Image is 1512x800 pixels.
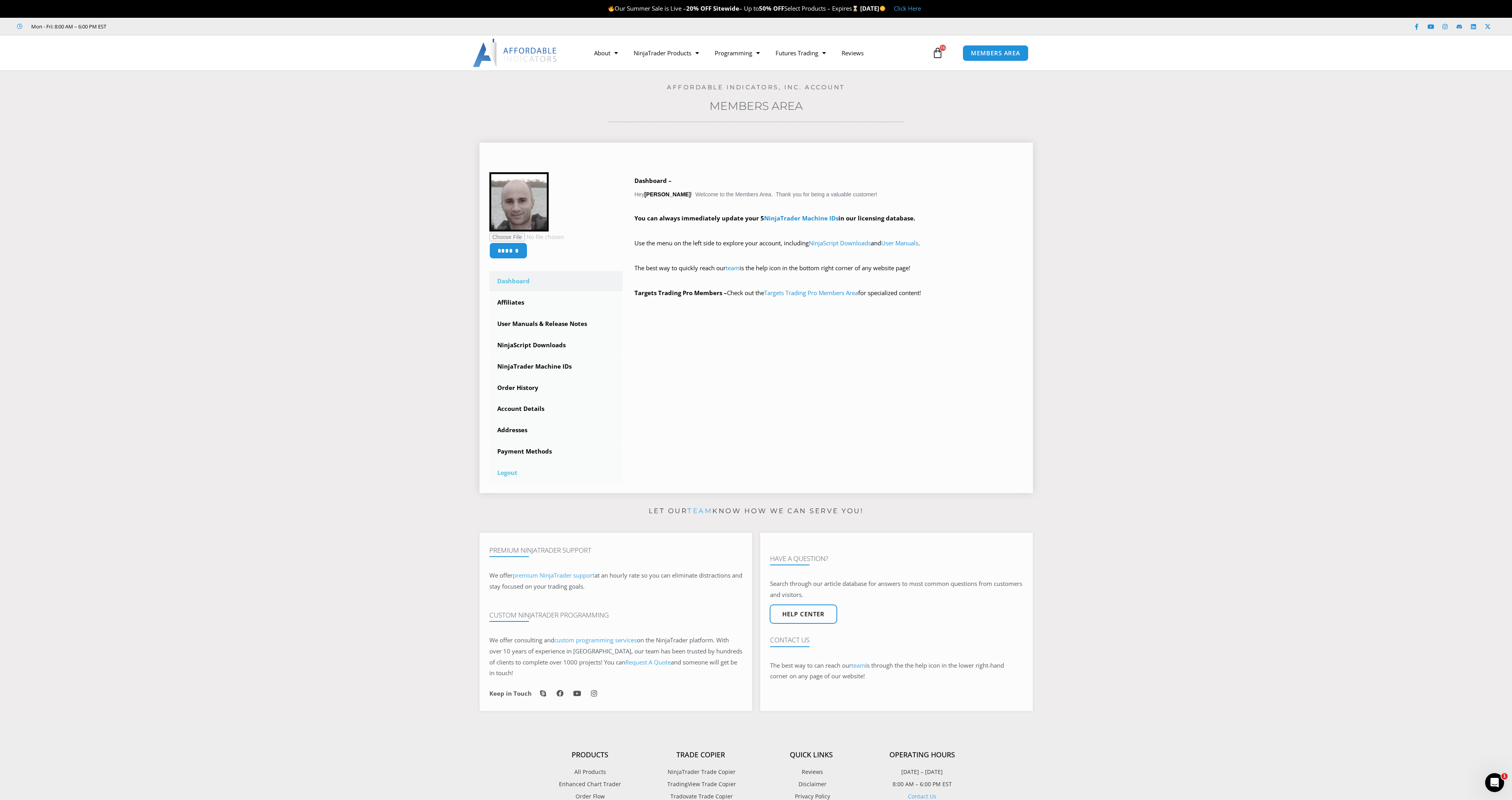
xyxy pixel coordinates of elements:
[489,571,513,579] span: We offer
[634,175,1023,299] div: Hey ! Welcome to the Members Area. Thank you for being a valuable customer!
[687,507,712,515] a: team
[908,792,936,800] a: Contact Us
[489,356,623,377] a: NinjaTrader Machine IDs
[782,611,825,617] span: Help center
[646,751,756,759] h4: Trade Copier
[881,239,918,247] a: User Manuals
[764,214,838,222] a: NinjaTrader Machine IDs
[489,636,637,644] span: We offer consulting and
[608,4,860,12] span: Our Summer Sale is Live – – Up to Select Products – Expires
[851,661,865,669] a: team
[489,314,623,334] a: User Manuals & Release Notes
[608,6,614,11] img: 🔥
[535,751,646,759] h4: Products
[626,44,707,62] a: NinjaTrader Products
[634,263,1023,285] p: The best way to quickly reach our is the help icon in the bottom right corner of any website page!
[634,289,727,297] strong: Targets Trading Pro Members –
[797,779,827,789] span: Disclaimer
[559,779,621,789] span: Enhanced Chart Trader
[940,45,946,51] span: 16
[880,6,885,11] img: 🌞
[867,779,978,789] p: 8:00 AM – 6:00 PM EST
[665,779,736,789] span: TradingView Trade Copier
[1501,773,1508,779] span: 1
[489,611,742,619] h4: Custom NinjaTrader Programming
[489,292,623,313] a: Affiliates
[852,6,858,11] img: ⌛
[666,767,736,777] span: NinjaTrader Trade Copier
[489,271,623,292] a: Dashboard
[586,44,626,62] a: About
[867,751,978,759] h4: Operating Hours
[756,751,867,759] h4: Quick Links
[770,578,1023,600] p: Search through our article database for answers to most common questions from customers and visit...
[479,505,1033,518] p: Let our know how we can serve you!
[535,779,646,789] a: Enhanced Chart Trader
[489,571,742,590] span: at an hourly rate so you can eliminate distractions and stay focused on your trading goals.
[920,41,955,64] a: 16
[535,767,646,777] a: All Products
[1485,773,1504,792] iframe: Intercom live chat
[489,441,623,462] a: Payment Methods
[971,50,1020,56] span: MEMBERS AREA
[634,177,672,184] b: Dashboard –
[586,44,930,62] nav: Menu
[713,4,739,12] strong: Sitewide
[117,23,236,30] iframe: Customer reviews powered by Trustpilot
[574,767,606,777] span: All Products
[894,4,921,12] a: Click Here
[768,44,834,62] a: Futures Trading
[646,779,756,789] a: TradingView Trade Copier
[644,191,691,198] strong: [PERSON_NAME]
[770,660,1023,682] p: The best way to can reach our is through the the help icon in the lower right-hand corner on any ...
[770,555,1023,563] h4: Have A Question?
[634,238,1023,260] p: Use the menu on the left side to explore your account, including and .
[489,546,742,554] h4: Premium NinjaTrader Support
[707,44,768,62] a: Programming
[489,420,623,440] a: Addresses
[759,4,784,12] strong: 50% OFF
[29,22,106,31] span: Mon - Fri: 8:00 AM – 6:00 PM EST
[489,271,623,483] nav: Account pages
[634,288,1023,299] p: Check out the for specialized content!
[667,83,845,91] a: Affordable Indicators, Inc. Account
[686,4,712,12] strong: 20% OFF
[710,99,803,113] a: Members Area
[489,399,623,419] a: Account Details
[834,44,872,62] a: Reviews
[756,767,867,777] a: Reviews
[860,4,886,12] strong: [DATE]
[489,378,623,398] a: Order History
[770,636,1023,644] h4: Contact Us
[867,767,978,777] p: [DATE] – [DATE]
[764,289,858,297] a: Targets Trading Pro Members Area
[473,39,558,67] img: LogoAI | Affordable Indicators – NinjaTrader
[756,779,867,789] a: Disclaimer
[554,636,637,644] a: custom programming services
[646,767,756,777] a: NinjaTrader Trade Copier
[489,690,532,697] h6: Keep in Touch
[963,45,1029,61] a: MEMBERS AREA
[770,604,837,624] a: Help center
[625,658,671,666] a: Request A Quote
[809,239,871,247] a: NinjaScript Downloads
[489,463,623,483] a: Logout
[513,571,595,579] a: premium NinjaTrader support
[489,335,623,356] a: NinjaScript Downloads
[726,264,740,272] a: team
[489,172,549,232] img: 71d51b727fd0980defc0926a584480a80dca29e5385b7c6ff19b9310cf076714
[800,767,823,777] span: Reviews
[634,214,915,222] strong: You can always immediately update your 5 in our licensing database.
